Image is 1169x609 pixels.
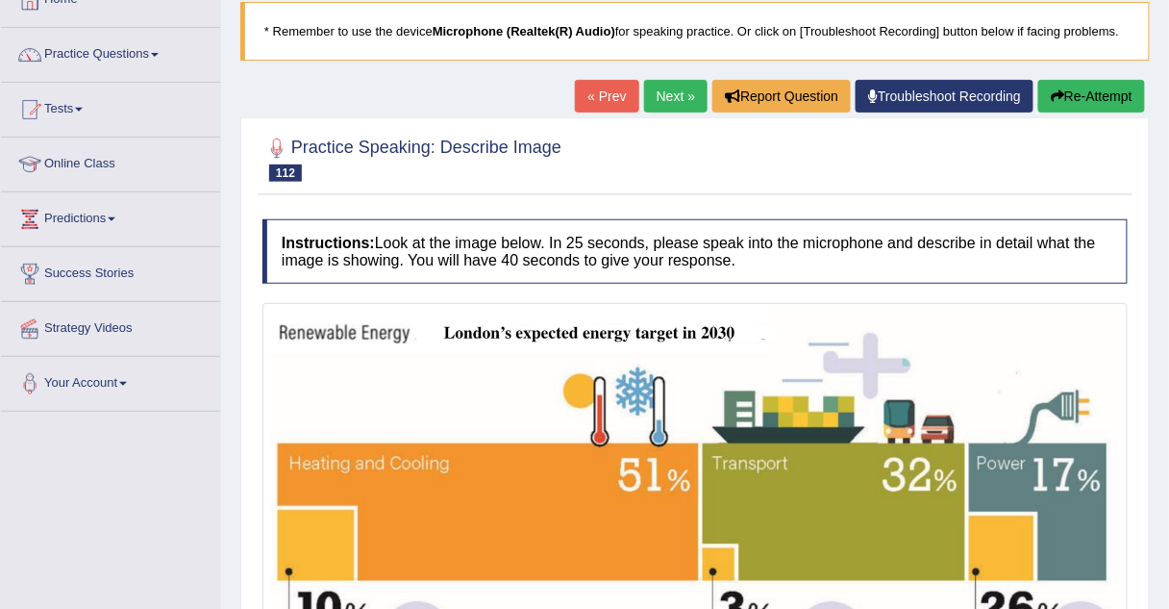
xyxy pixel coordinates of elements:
a: Predictions [1,192,220,241]
h2: Practice Speaking: Describe Image [262,134,561,182]
a: Troubleshoot Recording [856,80,1033,113]
b: Microphone (Realtek(R) Audio) [433,24,615,38]
span: 112 [269,165,302,182]
a: Strategy Videos [1,302,220,350]
h4: Look at the image below. In 25 seconds, please speak into the microphone and describe in detail w... [262,219,1128,284]
button: Re-Attempt [1038,80,1145,113]
a: Online Class [1,138,220,186]
a: Next » [644,80,708,113]
a: Your Account [1,357,220,405]
blockquote: * Remember to use the device for speaking practice. Or click on [Troubleshoot Recording] button b... [240,2,1150,61]
a: Tests [1,83,220,131]
a: « Prev [575,80,638,113]
button: Report Question [712,80,851,113]
b: Instructions: [282,235,375,251]
a: Practice Questions [1,28,220,76]
a: Success Stories [1,247,220,295]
